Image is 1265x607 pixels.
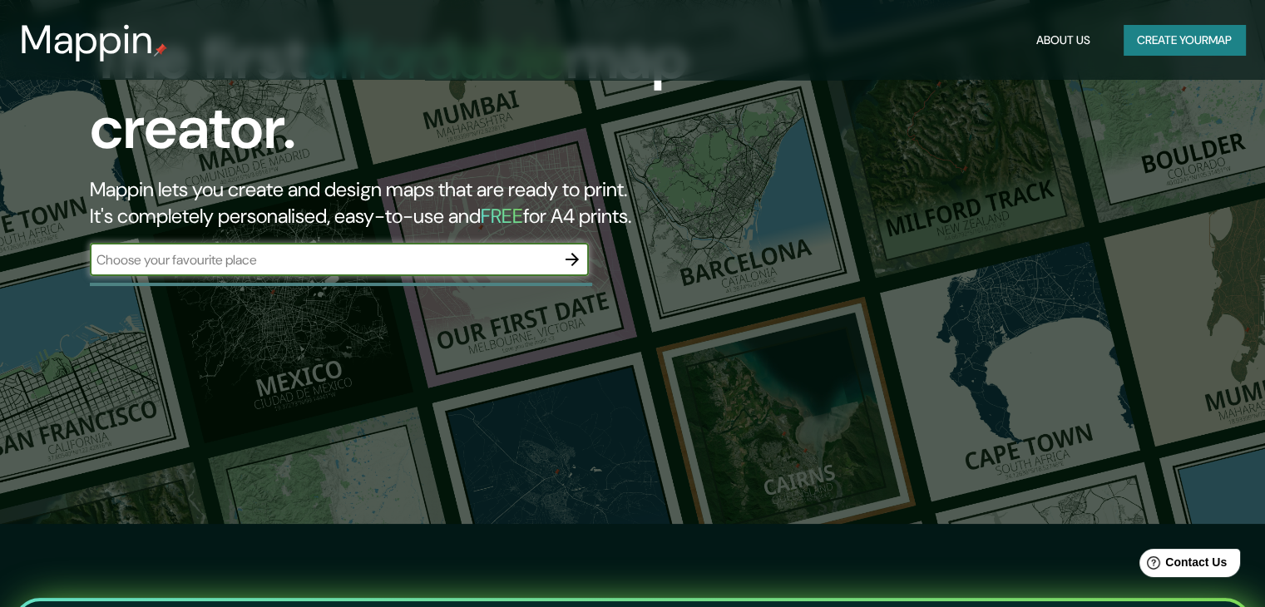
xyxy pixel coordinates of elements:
[90,250,556,269] input: Choose your favourite place
[20,17,154,63] h3: Mappin
[1117,542,1247,589] iframe: Help widget launcher
[90,176,723,229] h2: Mappin lets you create and design maps that are ready to print. It's completely personalised, eas...
[90,23,723,176] h1: The first map creator.
[154,43,167,57] img: mappin-pin
[1030,25,1097,56] button: About Us
[1124,25,1245,56] button: Create yourmap
[481,203,523,229] h5: FREE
